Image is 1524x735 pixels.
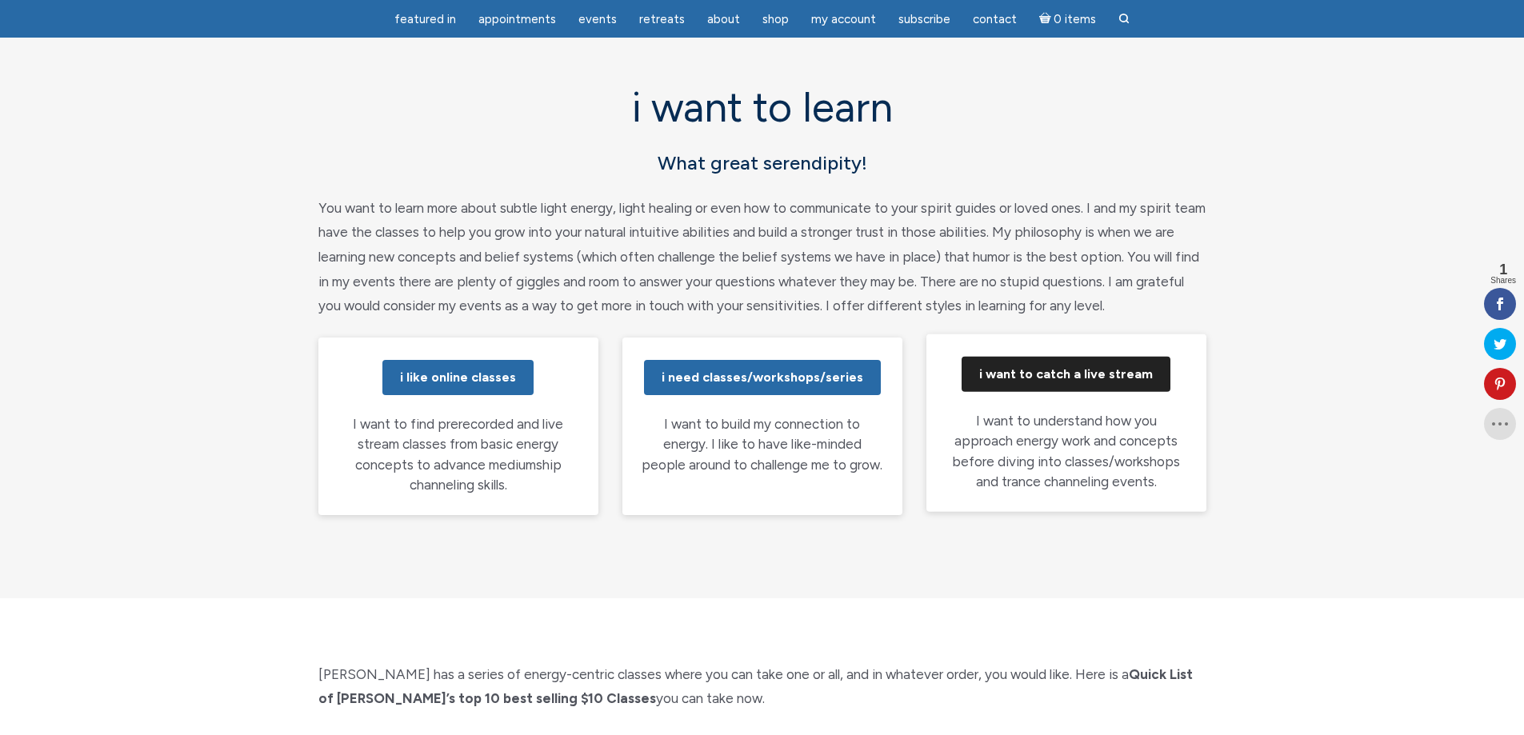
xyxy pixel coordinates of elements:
[469,4,566,35] a: Appointments
[1490,277,1516,285] span: Shares
[630,4,694,35] a: Retreats
[946,411,1187,493] p: I want to understand how you approach energy work and concepts before diving into classes/worksho...
[898,12,950,26] span: Subscribe
[318,85,1206,130] h1: i want to learn
[642,414,883,476] p: I want to build my connection to energy. I like to have like-minded people around to challenge me...
[707,12,740,26] span: About
[1030,2,1106,35] a: Cart0 items
[478,12,556,26] span: Appointments
[811,12,876,26] span: My Account
[318,196,1206,318] p: You want to learn more about subtle light energy, light healing or even how to communicate to you...
[394,12,456,26] span: featured in
[639,12,685,26] span: Retreats
[1039,12,1054,26] i: Cart
[318,662,1206,711] p: [PERSON_NAME] has a series of energy-centric classes where you can take one or all, and in whatev...
[1054,14,1096,26] span: 0 items
[889,4,960,35] a: Subscribe
[963,4,1026,35] a: Contact
[698,4,750,35] a: About
[385,4,466,35] a: featured in
[569,4,626,35] a: Events
[644,360,881,395] a: i need classes/workshops/series
[382,360,534,395] a: i like online classes
[802,4,886,35] a: My Account
[318,150,1206,177] h5: What great serendipity!
[338,414,579,496] p: I want to find prerecorded and live stream classes from basic energy concepts to advance mediumsh...
[1490,262,1516,277] span: 1
[753,4,798,35] a: Shop
[578,12,617,26] span: Events
[762,12,789,26] span: Shop
[962,357,1170,392] a: i want to catch a live stream
[973,12,1017,26] span: Contact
